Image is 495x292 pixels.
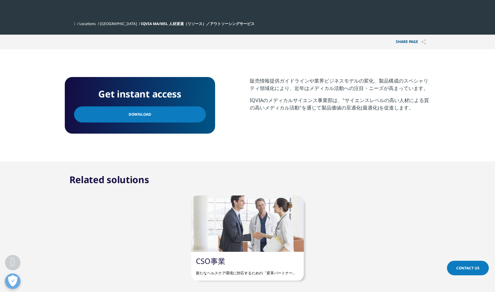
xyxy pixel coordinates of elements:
span: Contact Us [456,265,480,271]
button: 優先設定センターを開く [5,273,20,289]
p: Share PAGE [391,35,431,49]
img: Share PAGE [421,39,426,45]
h4: Get instant access [74,86,206,102]
a: Locations [79,21,96,26]
a: Download [74,106,206,122]
p: 販売情報提供ガイドラインや業界ビジネスモデルの変化、製品構成のスペシャリティ領域化により、近年はメディカル活動への注目・ニーズが高まっています。 [250,77,431,97]
p: IQVIAのメディカルサイエンス事業部は、"サイエンスレベルの高い人材による質の高いメディカル活動"を通じて製品価値の至適化(最適化)を促進します。 [250,97,431,116]
a: [GEOGRAPHIC_DATA] [100,21,137,26]
a: Contact Us [447,261,489,275]
h2: Related solutions [69,174,149,186]
a: CSO事業 [196,256,225,266]
span: Download [129,111,151,118]
p: 新たなヘルスケア環境に対応するための「変革パートナー」 [196,266,299,276]
button: Share PAGEShare PAGE [391,35,431,49]
span: IQVIA MA/MSL 人材派遣（リソース）／アウトソーシングサービス [141,21,254,26]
